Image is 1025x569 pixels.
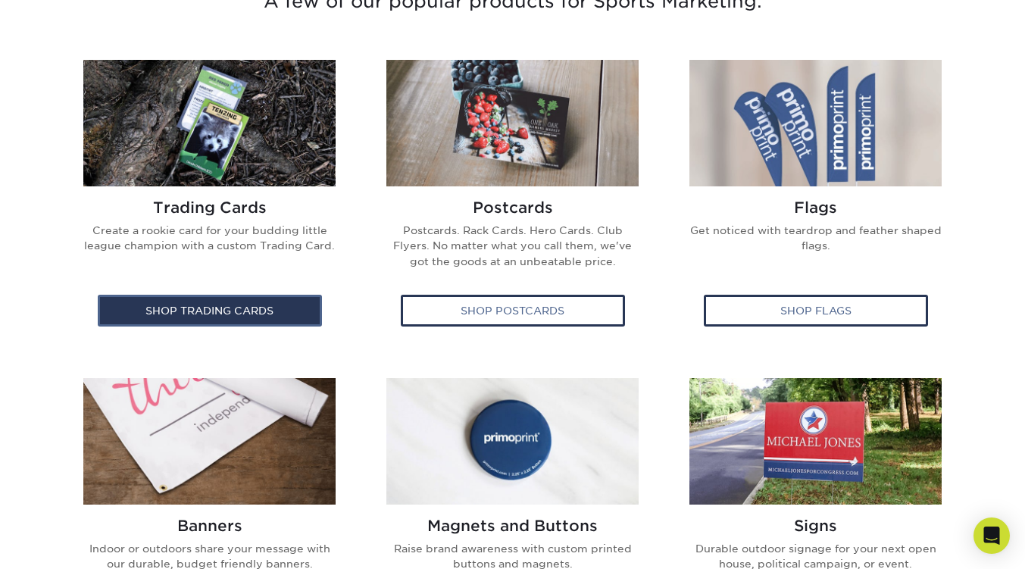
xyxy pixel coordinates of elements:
[82,517,338,535] h2: Banners
[373,60,653,342] a: Postcards Postcards Postcards. Rack Cards. Hero Cards. Club Flyers. No matter what you call them,...
[82,199,338,217] h2: Trading Cards
[704,295,928,327] div: Shop Flags
[676,60,956,342] a: Flags Flags Get noticed with teardrop and feather shaped flags. Shop Flags
[70,60,350,342] a: Trading Cards Trading Cards Create a rookie card for your budding little league champion with a c...
[386,60,639,186] img: Postcards
[386,378,639,505] img: Magnets and Buttons
[688,517,944,535] h2: Signs
[973,517,1010,554] div: Open Intercom Messenger
[689,60,942,186] img: Flags
[385,223,641,281] p: Postcards. Rack Cards. Hero Cards. Club Flyers. No matter what you call them, we've got the goods...
[98,295,322,327] div: Shop Trading Cards
[688,223,944,266] p: Get noticed with teardrop and feather shaped flags.
[385,199,641,217] h2: Postcards
[385,517,641,535] h2: Magnets and Buttons
[83,378,336,505] img: Banners
[82,223,338,266] p: Create a rookie card for your budding little league champion with a custom Trading Card.
[401,295,625,327] div: Shop Postcards
[689,378,942,505] img: Signs
[688,199,944,217] h2: Flags
[83,60,336,186] img: Trading Cards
